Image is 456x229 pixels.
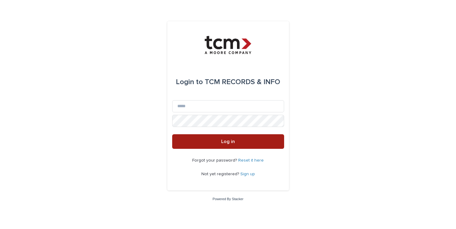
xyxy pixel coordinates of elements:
[221,139,235,144] span: Log in
[205,36,252,54] img: 4hMmSqQkux38exxPVZHQ
[238,158,264,162] a: Reset it here
[192,158,238,162] span: Forgot your password?
[240,172,255,176] a: Sign up
[201,172,240,176] span: Not yet registered?
[176,73,280,91] div: TCM RECORDS & INFO
[176,78,203,86] span: Login to
[213,197,243,201] a: Powered By Stacker
[172,134,284,149] button: Log in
